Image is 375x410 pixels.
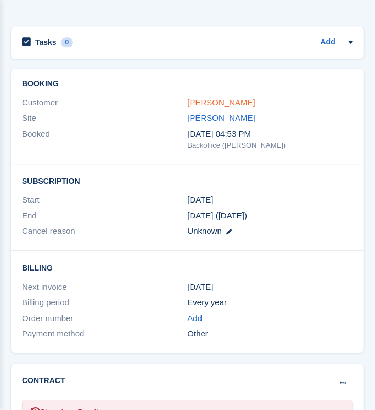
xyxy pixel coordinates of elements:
div: End [22,210,188,222]
div: Billing period [22,296,188,309]
h2: Billing [22,262,353,273]
div: [DATE] [188,281,354,294]
time: 2024-09-01 23:00:00 UTC [188,194,214,206]
div: Order number [22,312,188,325]
div: Other [188,328,354,340]
h2: Subscription [22,175,353,186]
div: Start [22,194,188,206]
div: Next invoice [22,281,188,294]
div: Every year [188,296,354,309]
a: Add [321,36,335,49]
span: [DATE] ([DATE]) [188,211,248,220]
span: Unknown [188,226,222,235]
a: [PERSON_NAME] [188,98,255,107]
h2: Tasks [35,37,57,47]
div: Site [22,112,188,125]
div: Cancel reason [22,225,188,238]
a: [PERSON_NAME] [188,113,255,122]
h2: Contract [22,375,65,386]
div: Booked [22,128,188,151]
div: Customer [22,97,188,109]
div: Backoffice ([PERSON_NAME]) [188,140,354,151]
div: 0 [61,37,74,47]
div: Payment method [22,328,188,340]
div: [DATE] 04:53 PM [188,128,354,141]
h2: Booking [22,80,353,88]
a: Add [188,312,203,325]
